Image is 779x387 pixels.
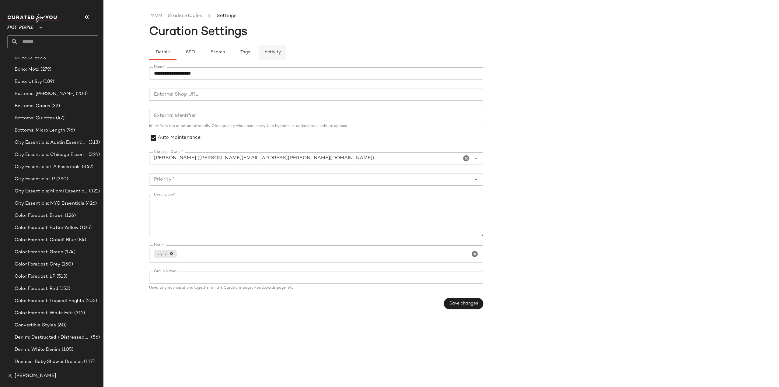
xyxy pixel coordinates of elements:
[15,297,84,304] span: Color Forecast: Tropical Brights
[15,346,61,353] span: Denim: White Denim
[210,50,225,55] span: Search
[15,188,88,195] span: City Essentials: Miami Essentials
[73,310,85,317] span: (312)
[84,200,97,207] span: (426)
[240,50,250,55] span: Tags
[58,285,71,292] span: (153)
[158,131,201,145] label: Auto Maintenance
[55,176,68,183] span: (390)
[15,372,56,380] span: [PERSON_NAME]
[87,151,100,158] span: (324)
[39,66,51,73] span: (279)
[264,50,281,55] span: Activity
[15,139,87,146] span: City Essentials: Austin Essentials
[15,224,79,231] span: Color Forecast: Butter Yellow
[158,252,170,256] span: cfy_ai
[55,115,65,122] span: (47)
[15,176,55,183] span: City Essentials LP
[15,54,34,61] span: Boho: LP
[15,103,50,110] span: Bottoms: Capris
[61,346,74,353] span: (105)
[15,334,90,341] span: Denim: Destructed / Distressed V2
[444,298,483,309] button: Save changes
[449,301,478,306] span: Save changes
[60,261,73,268] span: (150)
[15,237,76,244] span: Color Forecast: Cobalt Blue
[472,155,480,162] i: Open
[34,54,47,61] span: (453)
[87,139,100,146] span: (313)
[75,90,88,97] span: (203)
[83,358,95,365] span: (117)
[472,176,480,183] i: Open
[15,78,42,85] span: Boho: Utility
[88,188,100,195] span: (321)
[15,90,75,97] span: Bottoms: [PERSON_NAME]
[7,21,33,32] span: Free People
[42,78,54,85] span: (189)
[76,237,86,244] span: (84)
[84,297,97,304] span: (205)
[150,12,202,20] a: MVMT: Studio Staples
[15,261,60,268] span: Color Forecast: Grey
[79,224,92,231] span: (105)
[90,334,100,341] span: (56)
[15,249,63,256] span: Color Forecast: Green
[7,374,12,378] img: svg%3e
[463,155,470,162] i: Clear Curation Owner*
[64,212,76,219] span: (126)
[15,273,55,280] span: Color Forecast: LP
[15,164,81,171] span: City Essentials: LA Essentials
[56,322,67,329] span: (60)
[15,127,65,134] span: Bottoms: Micro Length
[149,286,483,290] div: Used to group curations together on the Curations page, Moodboards page, etc.
[185,50,195,55] span: SEO
[7,14,59,23] img: cfy_white_logo.C9jOOHJF.svg
[15,212,64,219] span: Color Forecast: Brown
[215,12,238,20] li: Settings
[15,200,84,207] span: City Essentials: NYC Essentials
[15,66,39,73] span: Boho: Moto
[155,50,170,55] span: Details
[471,250,478,258] i: Clear Notes
[15,285,58,292] span: Color Forecast: Red
[65,127,75,134] span: (96)
[15,310,73,317] span: Color Forecast: White Edit
[15,151,87,158] span: City Essentials: Chicago Essentials
[63,249,75,256] span: (174)
[50,103,60,110] span: (32)
[15,322,56,329] span: Convertible Styles
[149,125,483,128] div: Identifiers the curation externally. Change only when necessary. Use hyphens or underscores only,...
[15,115,55,122] span: Bottoms: Culottes
[55,273,68,280] span: (513)
[149,26,247,38] span: Curation Settings
[15,358,83,365] span: Dresses: Baby Shower Dresses
[81,164,93,171] span: (342)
